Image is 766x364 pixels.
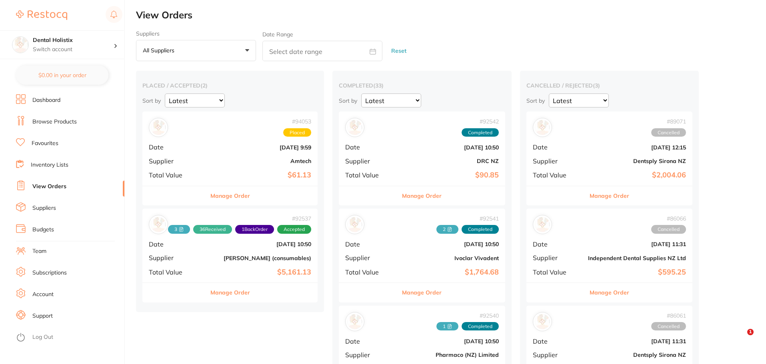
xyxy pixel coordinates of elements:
[16,10,67,20] img: Restocq Logo
[402,283,442,302] button: Manage Order
[347,120,362,135] img: DRC NZ
[32,226,54,234] a: Budgets
[731,329,750,348] iframe: Intercom live chat
[136,40,256,62] button: All suppliers
[149,254,201,261] span: Supplier
[462,225,499,234] span: Completed
[533,351,582,358] span: Supplier
[339,82,505,89] h2: completed ( 33 )
[533,157,582,165] span: Supplier
[207,255,311,261] b: [PERSON_NAME] (consumables)
[32,269,67,277] a: Subscriptions
[207,171,311,179] b: $61.13
[136,30,256,37] label: Suppliers
[462,322,499,331] span: Completed
[149,157,201,165] span: Supplier
[588,241,686,247] b: [DATE] 11:31
[533,254,582,261] span: Supplier
[345,171,394,179] span: Total Value
[142,97,161,104] p: Sort by
[401,338,499,344] b: [DATE] 10:50
[389,40,409,62] button: Reset
[136,10,766,21] h2: View Orders
[347,314,362,329] img: Pharmaco (NZ) Limited
[32,290,54,298] a: Account
[32,139,58,147] a: Favourites
[283,118,311,125] span: # 94053
[588,171,686,179] b: $2,004.06
[535,314,550,329] img: Dentsply Sirona NZ
[32,312,53,320] a: Support
[262,41,382,61] input: Select date range
[207,241,311,247] b: [DATE] 10:50
[193,225,232,234] span: Received
[436,322,458,331] span: Received
[16,331,122,344] button: Log Out
[207,158,311,164] b: Amtech
[210,186,250,205] button: Manage Order
[142,209,318,302] div: Henry Schein Halas (consumables)#925373 36Received1BackOrderAcceptedDate[DATE] 10:50Supplier[PERS...
[16,6,67,24] a: Restocq Logo
[588,352,686,358] b: Dentsply Sirona NZ
[149,143,201,151] span: Date
[651,118,686,125] span: # 89071
[588,268,686,276] b: $595.25
[345,254,394,261] span: Supplier
[151,217,166,232] img: Henry Schein Halas (consumables)
[533,171,582,179] span: Total Value
[142,82,318,89] h2: placed / accepted ( 2 )
[345,157,394,165] span: Supplier
[401,241,499,247] b: [DATE] 10:50
[32,96,60,104] a: Dashboard
[588,338,686,344] b: [DATE] 11:31
[168,225,190,234] span: Received
[651,312,686,319] span: # 86061
[651,225,686,234] span: Cancelled
[12,37,28,53] img: Dental Holistix
[588,158,686,164] b: Dentsply Sirona NZ
[168,215,311,222] span: # 92537
[32,247,46,255] a: Team
[32,118,77,126] a: Browse Products
[401,268,499,276] b: $1,764.68
[401,144,499,151] b: [DATE] 10:50
[402,186,442,205] button: Manage Order
[149,241,201,248] span: Date
[347,217,362,232] img: Ivoclar Vivadent
[207,268,311,276] b: $5,161.13
[462,128,499,137] span: Completed
[526,82,693,89] h2: cancelled / rejected ( 3 )
[31,161,68,169] a: Inventory Lists
[151,120,166,135] img: Amtech
[149,269,201,276] span: Total Value
[590,186,629,205] button: Manage Order
[32,333,53,341] a: Log Out
[142,111,318,205] div: Amtech#94053PlacedDate[DATE] 9:59SupplierAmtechTotal Value$61.13Manage Order
[590,283,629,302] button: Manage Order
[277,225,311,234] span: Accepted
[401,171,499,179] b: $90.85
[33,46,114,54] p: Switch account
[535,217,550,232] img: Independent Dental Supplies NZ Ltd
[436,312,499,319] span: # 92540
[143,47,178,54] p: All suppliers
[588,255,686,261] b: Independent Dental Supplies NZ Ltd
[345,351,394,358] span: Supplier
[747,329,754,335] span: 1
[283,128,311,137] span: Placed
[651,322,686,331] span: Cancelled
[149,171,201,179] span: Total Value
[651,215,686,222] span: # 86066
[210,283,250,302] button: Manage Order
[436,225,458,234] span: Received
[345,241,394,248] span: Date
[339,97,357,104] p: Sort by
[401,352,499,358] b: Pharmaco (NZ) Limited
[533,269,582,276] span: Total Value
[436,215,499,222] span: # 92541
[345,143,394,151] span: Date
[401,255,499,261] b: Ivoclar Vivadent
[401,158,499,164] b: DRC NZ
[345,338,394,345] span: Date
[651,128,686,137] span: Cancelled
